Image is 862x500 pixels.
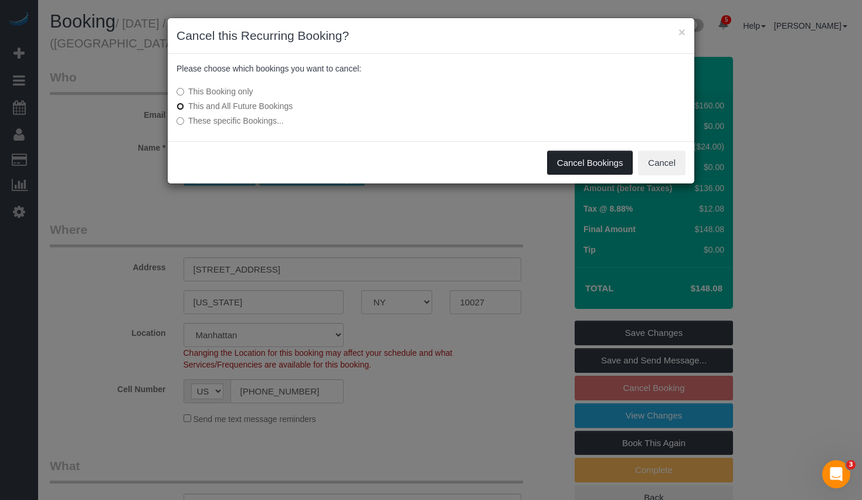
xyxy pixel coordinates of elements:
h3: Cancel this Recurring Booking? [177,27,685,45]
button: Cancel Bookings [547,151,633,175]
input: These specific Bookings... [177,117,184,125]
iframe: Intercom live chat [822,460,850,488]
label: This and All Future Bookings [177,100,510,112]
button: × [678,26,685,38]
span: 3 [846,460,856,470]
button: Cancel [638,151,685,175]
p: Please choose which bookings you want to cancel: [177,63,685,74]
label: This Booking only [177,86,510,97]
label: These specific Bookings... [177,115,510,127]
input: This and All Future Bookings [177,103,184,110]
input: This Booking only [177,88,184,96]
